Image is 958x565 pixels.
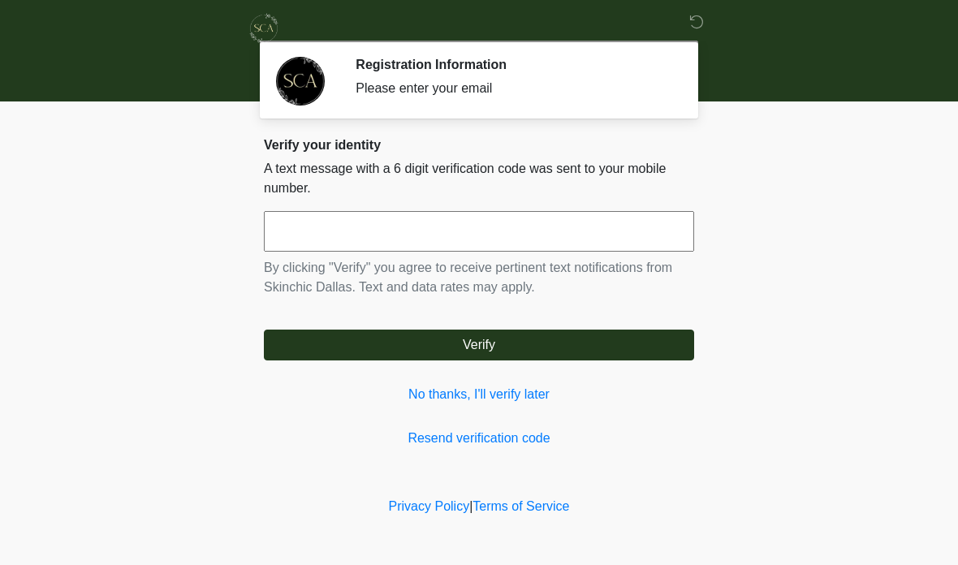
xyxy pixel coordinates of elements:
[389,499,470,513] a: Privacy Policy
[469,499,473,513] a: |
[356,57,670,72] h2: Registration Information
[264,137,694,153] h2: Verify your identity
[264,159,694,198] p: A text message with a 6 digit verification code was sent to your mobile number.
[473,499,569,513] a: Terms of Service
[264,429,694,448] a: Resend verification code
[356,79,670,98] div: Please enter your email
[264,385,694,404] a: No thanks, I'll verify later
[264,330,694,360] button: Verify
[276,57,325,106] img: Agent Avatar
[248,12,280,45] img: Skinchic Dallas Logo
[264,258,694,297] p: By clicking "Verify" you agree to receive pertinent text notifications from Skinchic Dallas. Text...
